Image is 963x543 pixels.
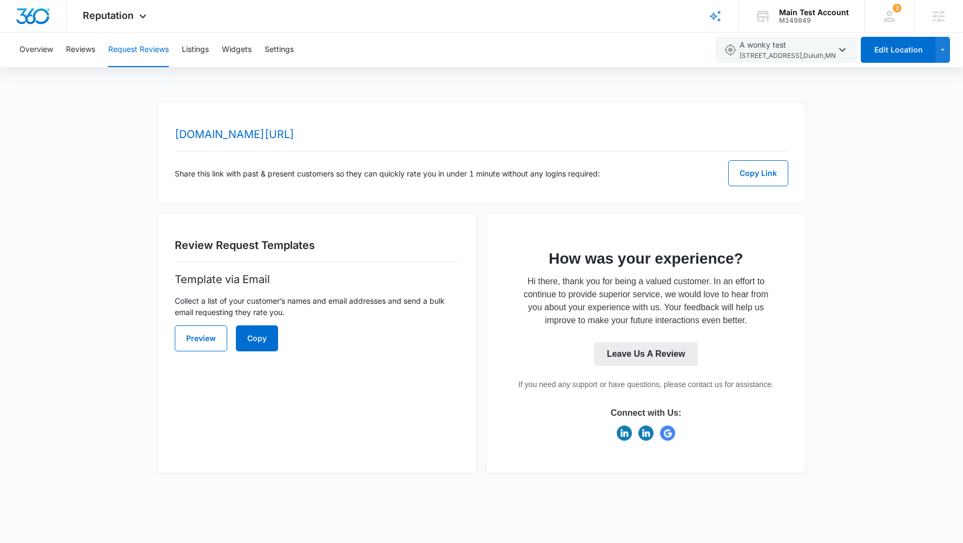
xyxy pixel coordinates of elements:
[617,426,632,441] img: Linkedin
[236,325,278,351] button: Copy
[594,342,698,366] a: Leave Us A Review
[660,426,675,441] img: Google My Business
[779,8,849,17] div: account name
[893,4,901,12] span: 2
[740,39,836,61] span: A wonky test
[638,426,654,441] img: Linkedin
[861,37,935,63] button: Edit Location
[19,32,53,67] button: Overview
[66,32,95,67] button: Reviews
[893,4,901,12] div: notifications count
[175,160,788,186] div: Share this link with past & present customers so they can quickly rate you in under 1 minute with...
[175,325,227,351] button: Preview
[716,37,857,63] button: A wonky test[STREET_ADDRESS],Duluth,MN
[175,128,294,141] a: [DOMAIN_NAME][URL]
[182,32,209,67] button: Listings
[728,160,788,186] button: Copy Link
[517,379,775,390] p: If you need any support or have questions, please contact us for assistance.
[265,32,294,67] button: Settings
[175,295,459,318] p: Collect a list of your customer’s names and email addresses and send a bulk email requesting they...
[175,237,459,253] h2: Review Request Templates
[779,17,849,24] div: account id
[175,271,459,287] p: Template via Email
[517,249,775,269] p: How was your experience?
[521,275,771,327] p: Hi there, thank you for being a valued customer. In an effort to continue to provide superior ser...
[517,407,775,419] p: Connect with Us:
[222,32,252,67] button: Widgets
[83,10,134,21] span: Reputation
[108,32,169,67] button: Request Reviews
[740,51,836,61] span: [STREET_ADDRESS] , Duluth , MN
